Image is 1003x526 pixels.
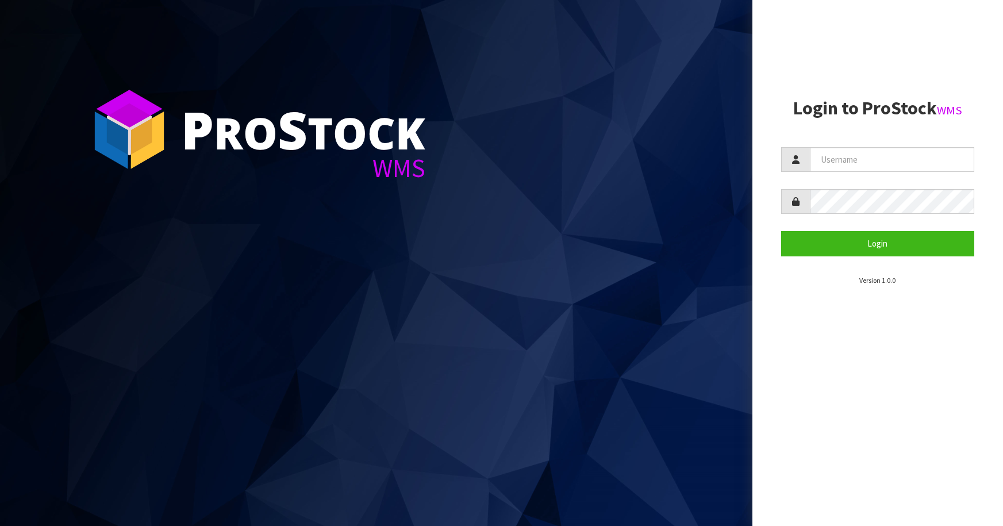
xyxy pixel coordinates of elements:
[181,155,425,181] div: WMS
[278,94,308,164] span: S
[810,147,974,172] input: Username
[781,98,974,118] h2: Login to ProStock
[859,276,896,285] small: Version 1.0.0
[181,103,425,155] div: ro tock
[781,231,974,256] button: Login
[181,94,214,164] span: P
[86,86,172,172] img: ProStock Cube
[937,103,962,118] small: WMS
